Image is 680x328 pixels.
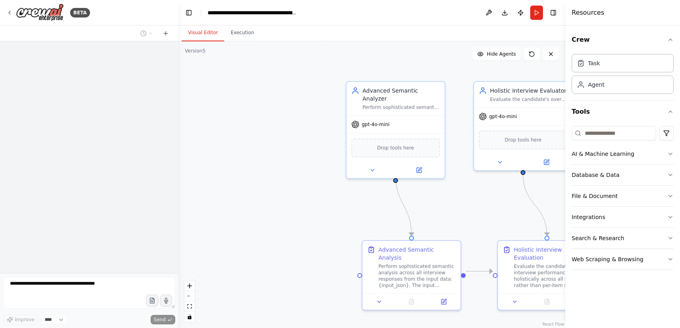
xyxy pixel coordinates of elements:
[548,7,559,18] button: Hide right sidebar
[588,81,604,89] div: Agent
[362,121,390,128] span: gpt-4o-mini
[572,213,605,221] div: Integrations
[473,81,573,171] div: Holistic Interview EvaluatorEvaluate the candidate's overall performance across all interview que...
[363,104,440,111] div: Perform sophisticated semantic analysis across all interview responses using advanced NLP techniq...
[16,4,64,21] img: Logo
[572,29,674,51] button: Crew
[184,281,195,291] button: zoom in
[530,297,564,307] button: No output available
[70,8,90,17] div: BETA
[489,113,517,120] span: gpt-4o-mini
[572,101,674,123] button: Tools
[346,81,445,179] div: Advanced Semantic AnalyzerPerform sophisticated semantic analysis across all interview responses ...
[572,186,674,206] button: File & Document
[505,136,542,144] span: Drop tools here
[395,297,429,307] button: No output available
[430,297,457,307] button: Open in side panel
[184,312,195,322] button: toggle interactivity
[396,165,441,175] button: Open in side panel
[378,263,456,289] div: Perform sophisticated semantic analysis across all interview responses from the input data: {inpu...
[572,51,674,100] div: Crew
[543,322,564,326] a: React Flow attribution
[185,48,206,54] div: Version 5
[572,123,674,276] div: Tools
[183,7,194,18] button: Hide left sidebar
[572,8,604,17] h4: Resources
[15,316,34,323] span: Improve
[160,295,172,307] button: Click to speak your automation idea
[208,9,297,17] nav: breadcrumb
[184,301,195,312] button: fit view
[572,150,634,158] div: AI & Machine Learning
[572,255,643,263] div: Web Scraping & Browsing
[588,59,600,67] div: Task
[363,87,440,103] div: Advanced Semantic Analyzer
[137,29,156,38] button: Switch to previous chat
[472,48,521,60] button: Hide Agents
[572,228,674,248] button: Search & Research
[3,314,38,325] button: Improve
[524,157,569,167] button: Open in side panel
[184,291,195,301] button: zoom out
[159,29,172,38] button: Start a new chat
[362,240,461,311] div: Advanced Semantic AnalysisPerform sophisticated semantic analysis across all interview responses ...
[378,246,456,262] div: Advanced Semantic Analysis
[184,281,195,322] div: React Flow controls
[224,25,261,41] button: Execution
[146,295,158,307] button: Upload files
[572,207,674,227] button: Integrations
[490,87,567,95] div: Holistic Interview Evaluator
[466,267,493,275] g: Edge from a4f87655-ada2-45d7-9e82-dc313818f872 to 7a15b25a-ec57-414f-9599-70164e5abd34
[151,315,175,324] button: Send
[497,240,597,311] div: Holistic Interview EvaluationEvaluate the candidate's overall interview performance holistically ...
[572,249,674,270] button: Web Scraping & Browsing
[572,144,674,164] button: AI & Machine Learning
[154,316,166,323] span: Send
[487,51,516,57] span: Hide Agents
[490,96,567,103] div: Evaluate the candidate's overall performance across all interview questions holistically, assessi...
[392,175,415,236] g: Edge from 24b547f7-c88d-43b3-a724-30c5da41b99e to a4f87655-ada2-45d7-9e82-dc313818f872
[514,246,591,262] div: Holistic Interview Evaluation
[572,171,619,179] div: Database & Data
[377,144,414,152] span: Drop tools here
[514,263,591,289] div: Evaluate the candidate's overall interview performance holistically across all responses rather t...
[519,175,551,236] g: Edge from 477a290d-119e-48f2-89ba-2b8c6f599b35 to 7a15b25a-ec57-414f-9599-70164e5abd34
[182,25,224,41] button: Visual Editor
[572,234,624,242] div: Search & Research
[572,165,674,185] button: Database & Data
[572,192,618,200] div: File & Document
